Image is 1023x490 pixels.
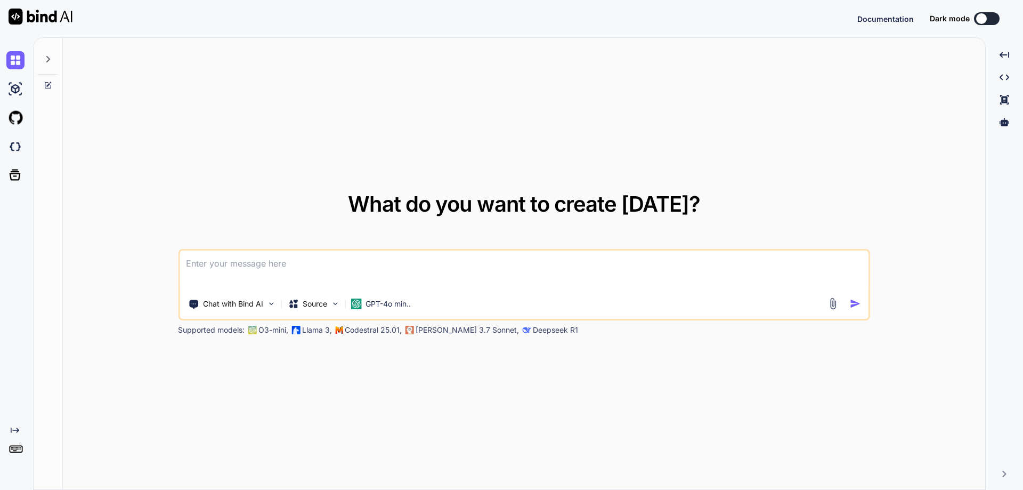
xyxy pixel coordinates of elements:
[6,138,25,156] img: darkCloudIdeIcon
[366,299,411,309] p: GPT-4o min..
[522,326,531,334] img: claude
[302,325,332,335] p: Llama 3,
[203,299,263,309] p: Chat with Bind AI
[303,299,327,309] p: Source
[335,326,343,334] img: Mistral-AI
[850,298,861,309] img: icon
[6,80,25,98] img: ai-studio
[416,325,519,335] p: [PERSON_NAME] 3.7 Sonnet,
[330,299,339,308] img: Pick Models
[6,109,25,127] img: githubLight
[266,299,275,308] img: Pick Tools
[178,325,245,335] p: Supported models:
[827,298,839,310] img: attachment
[351,299,361,309] img: GPT-4o mini
[857,13,914,25] button: Documentation
[6,51,25,69] img: chat
[248,326,256,334] img: GPT-4
[930,13,970,24] span: Dark mode
[348,191,700,217] span: What do you want to create [DATE]?
[405,326,413,334] img: claude
[533,325,578,335] p: Deepseek R1
[857,14,914,23] span: Documentation
[291,326,300,334] img: Llama2
[345,325,402,335] p: Codestral 25.01,
[258,325,288,335] p: O3-mini,
[9,9,72,25] img: Bind AI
